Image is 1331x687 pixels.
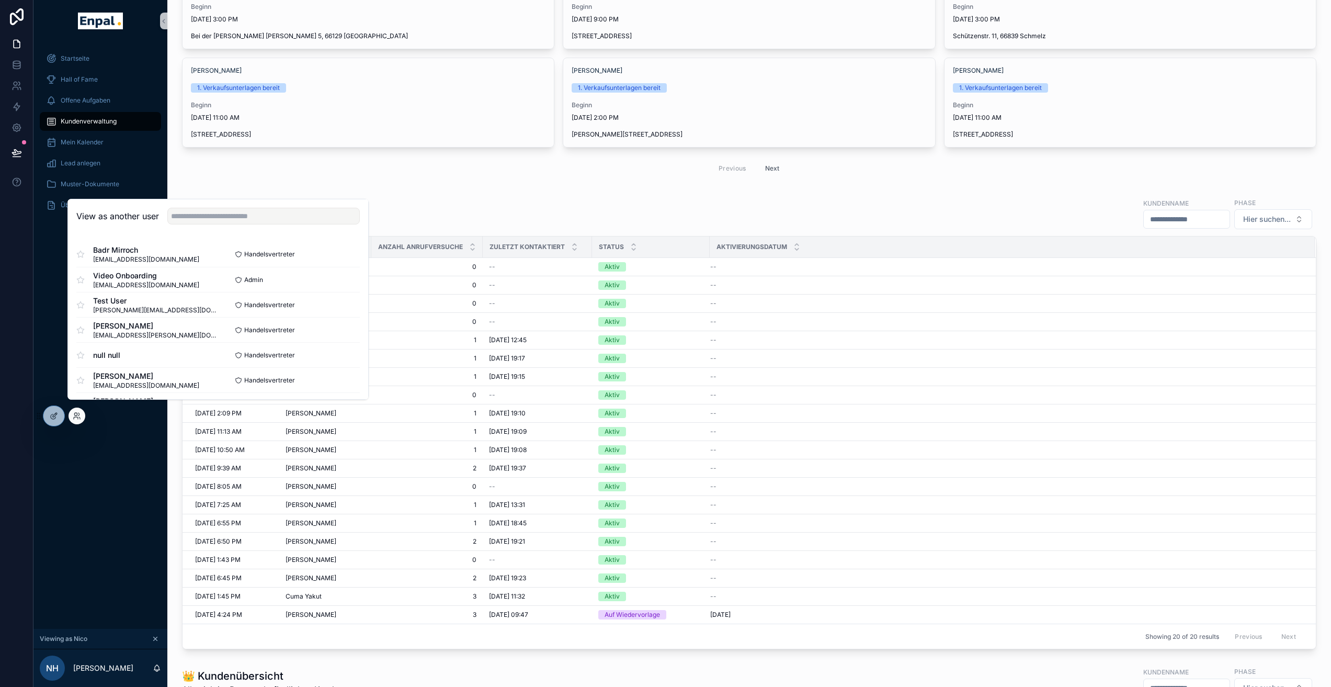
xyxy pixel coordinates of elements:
[286,482,336,491] span: [PERSON_NAME]
[244,250,295,258] span: Handelsvertreter
[710,263,716,271] span: --
[93,271,199,281] span: Video Onboarding
[191,32,545,40] span: Bei der [PERSON_NAME] [PERSON_NAME] 5, 66129 [GEOGRAPHIC_DATA]
[286,574,336,582] span: [PERSON_NAME]
[489,611,586,619] a: [DATE] 09:47
[710,336,1302,344] a: --
[605,610,660,620] div: Auf Wiedervorlage
[78,13,122,29] img: App logo
[598,500,703,510] a: Aktiv
[93,331,218,340] span: [EMAIL_ADDRESS][PERSON_NAME][DOMAIN_NAME]
[286,501,365,509] a: [PERSON_NAME]
[572,15,926,24] span: [DATE] 9:00 PM
[61,201,92,209] span: Über mich
[378,373,476,381] span: 1
[40,635,87,643] span: Viewing as Nico
[758,160,787,176] button: Next
[378,592,476,601] a: 3
[710,263,1302,271] a: --
[489,281,495,289] span: --
[953,114,1307,122] span: [DATE] 11:00 AM
[710,336,716,344] span: --
[710,281,716,289] span: --
[40,133,161,152] a: Mein Kalender
[40,91,161,110] a: Offene Aufgaben
[286,592,365,601] a: Cuma Yakut
[378,519,476,527] span: 1
[378,446,476,454] a: 1
[489,336,586,344] a: [DATE] 12:45
[489,556,495,564] span: --
[489,263,586,271] a: --
[489,446,586,454] a: [DATE] 19:08
[572,66,622,75] a: [PERSON_NAME]
[953,101,1307,109] span: Beginn
[378,281,476,289] span: 0
[710,391,1302,399] a: --
[378,464,476,472] a: 2
[33,42,167,228] div: scrollable content
[489,446,527,454] span: [DATE] 19:08
[598,354,703,363] a: Aktiv
[378,501,476,509] span: 1
[953,32,1307,40] span: Schützenstr. 11, 66839 Schmelz
[378,336,476,344] a: 1
[598,537,703,546] a: Aktiv
[489,336,527,344] span: [DATE] 12:45
[378,611,476,619] a: 3
[598,280,703,290] a: Aktiv
[953,15,1307,24] span: [DATE] 3:00 PM
[191,130,545,139] span: [STREET_ADDRESS]
[93,381,199,390] span: [EMAIL_ADDRESS][DOMAIN_NAME]
[489,482,495,491] span: --
[598,519,703,528] a: Aktiv
[710,299,716,308] span: --
[378,427,476,436] span: 1
[195,519,241,527] span: [DATE] 6:55 PM
[93,281,199,289] span: [EMAIL_ADDRESS][DOMAIN_NAME]
[195,464,241,472] span: [DATE] 9:39 AM
[195,574,242,582] span: [DATE] 6:45 PM
[598,592,703,601] a: Aktiv
[605,555,620,565] div: Aktiv
[378,537,476,546] a: 2
[489,373,525,381] span: [DATE] 19:15
[489,592,586,601] a: [DATE] 11:32
[195,592,273,601] a: [DATE] 1:45 PM
[489,464,586,472] a: [DATE] 19:37
[710,446,716,454] span: --
[605,464,620,473] div: Aktiv
[378,556,476,564] a: 0
[489,427,527,436] span: [DATE] 19:09
[93,255,199,264] span: [EMAIL_ADDRESS][DOMAIN_NAME]
[244,276,263,284] span: Admin
[710,427,716,436] span: --
[244,326,295,334] span: Handelsvertreter
[191,66,242,75] span: [PERSON_NAME]
[710,354,716,363] span: --
[489,318,495,326] span: --
[605,409,620,418] div: Aktiv
[195,427,273,436] a: [DATE] 11:13 AM
[286,409,365,418] a: [PERSON_NAME]
[605,445,620,455] div: Aktiv
[61,180,119,188] span: Muster-Dokumente
[197,83,280,93] div: 1. Verkaufsunterlagen bereit
[61,117,117,126] span: Kundenverwaltung
[598,262,703,272] a: Aktiv
[93,371,199,381] span: [PERSON_NAME]
[40,154,161,173] a: Lead anlegen
[489,299,586,308] a: --
[378,354,476,363] a: 1
[605,390,620,400] div: Aktiv
[605,317,620,326] div: Aktiv
[489,464,526,472] span: [DATE] 19:37
[1234,198,1256,207] label: Phase
[195,537,242,546] span: [DATE] 6:50 PM
[710,281,1302,289] a: --
[490,243,565,251] span: Zuletzt kontaktiert
[578,83,661,93] div: 1. Verkaufsunterlagen bereit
